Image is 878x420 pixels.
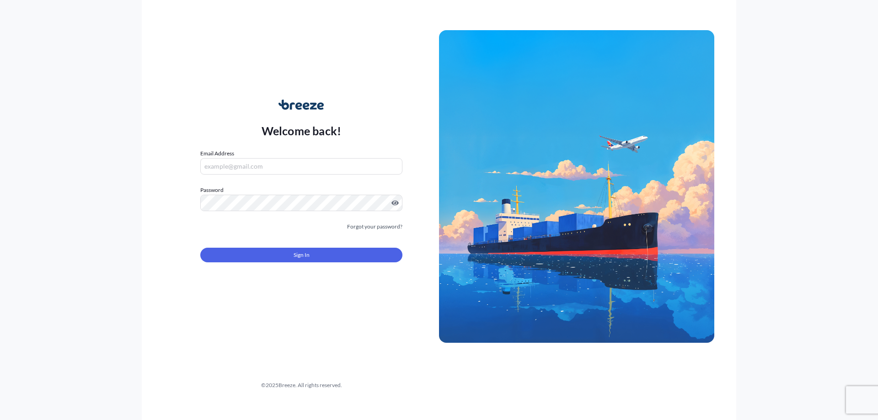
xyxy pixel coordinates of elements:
[200,149,234,158] label: Email Address
[294,250,310,260] span: Sign In
[262,123,342,138] p: Welcome back!
[164,381,439,390] div: © 2025 Breeze. All rights reserved.
[391,199,399,207] button: Show password
[200,158,402,175] input: example@gmail.com
[439,30,714,343] img: Ship illustration
[347,222,402,231] a: Forgot your password?
[200,186,402,195] label: Password
[200,248,402,262] button: Sign In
